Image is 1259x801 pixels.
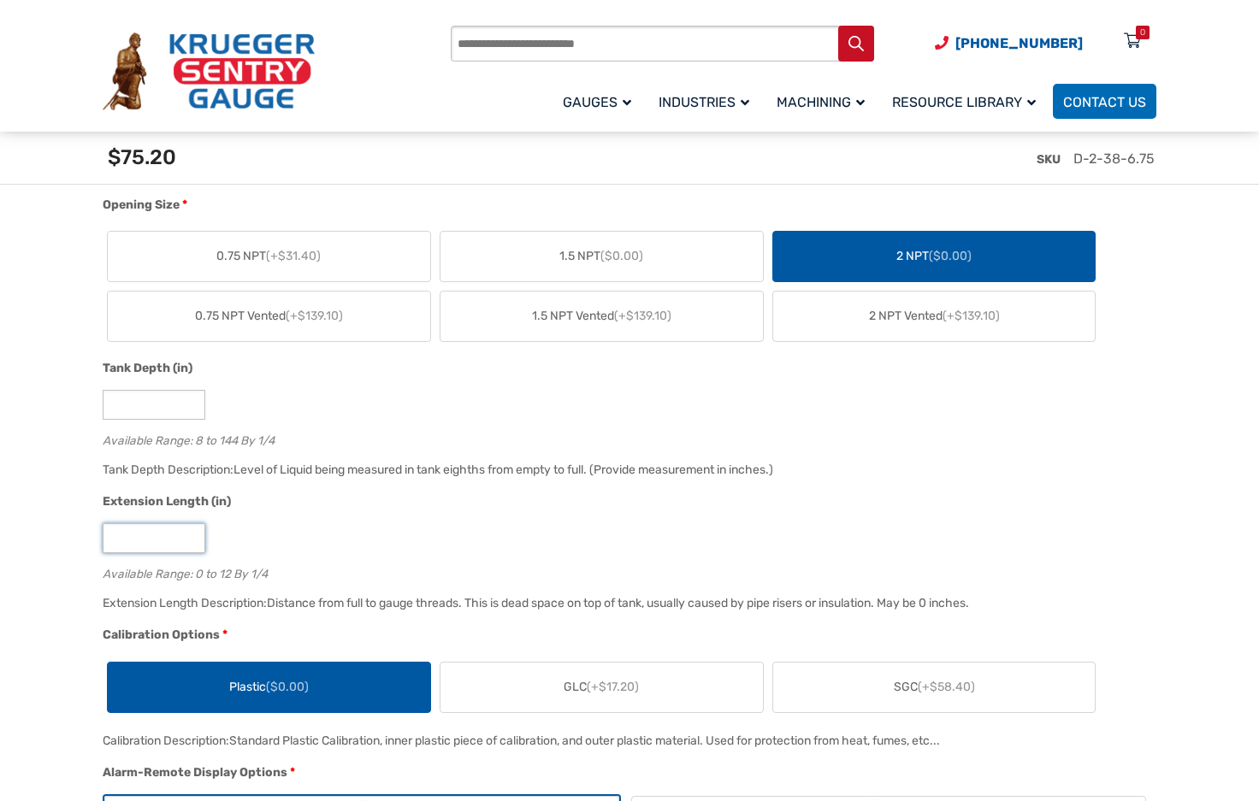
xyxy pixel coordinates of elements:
[553,81,648,121] a: Gauges
[882,81,1053,121] a: Resource Library
[935,32,1083,54] a: Phone Number (920) 434-8860
[892,94,1036,110] span: Resource Library
[1053,84,1156,119] a: Contact Us
[1140,26,1145,39] div: 0
[766,81,882,121] a: Machining
[229,678,309,696] span: Plastic
[896,247,972,265] span: 2 NPT
[587,680,639,694] span: (+$17.20)
[290,763,295,781] abbr: required
[564,678,639,696] span: GLC
[267,596,969,610] div: Distance from full to gauge threads. This is dead space on top of tank, usually caused by pipe ri...
[229,733,940,748] div: Standard Plastic Calibration, inner plastic piece of calibration, and outer plastic material. Use...
[266,680,309,694] span: ($0.00)
[777,94,865,110] span: Machining
[532,307,671,325] span: 1.5 NPT Vented
[894,678,975,696] span: SGC
[1073,150,1155,167] span: D-2-38-6.75
[103,32,315,111] img: Krueger Sentry Gauge
[648,81,766,121] a: Industries
[103,494,231,509] span: Extension Length (in)
[103,361,192,375] span: Tank Depth (in)
[918,680,975,694] span: (+$58.40)
[600,249,643,263] span: ($0.00)
[195,307,343,325] span: 0.75 NPT Vented
[955,35,1083,51] span: [PHONE_NUMBER]
[286,309,343,323] span: (+$139.10)
[659,94,749,110] span: Industries
[103,765,287,780] span: Alarm-Remote Display Options
[929,249,972,263] span: ($0.00)
[266,249,321,263] span: (+$31.40)
[103,627,220,642] span: Calibration Options
[943,309,1000,323] span: (+$139.10)
[869,307,1000,325] span: 2 NPT Vented
[559,247,643,265] span: 1.5 NPT
[103,430,1148,446] div: Available Range: 8 to 144 By 1/4
[103,596,267,610] span: Extension Length Description:
[103,563,1148,580] div: Available Range: 0 to 12 By 1/4
[222,626,228,644] abbr: required
[103,197,180,212] span: Opening Size
[216,247,321,265] span: 0.75 NPT
[182,196,187,214] abbr: required
[103,733,229,748] span: Calibration Description:
[233,462,773,477] div: Level of Liquid being measured in tank eighths from empty to full. (Provide measurement in inches.)
[1063,94,1146,110] span: Contact Us
[563,94,631,110] span: Gauges
[614,309,671,323] span: (+$139.10)
[1037,152,1061,167] span: SKU
[103,462,233,477] span: Tank Depth Description:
